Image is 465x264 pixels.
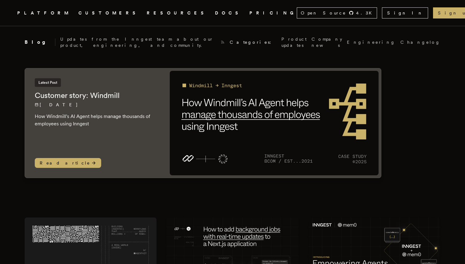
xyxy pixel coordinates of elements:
[249,9,297,17] a: PRICING
[60,36,216,48] p: Updates from the Inngest team about our product, engineering, and community.
[312,36,342,48] a: Company news
[35,78,61,87] span: Latest Post
[25,39,55,46] h2: Blog
[35,113,157,128] p: How Windmill's AI Agent helps manage thousands of employees using Inngest
[170,71,379,175] img: Featured image for Customer story: Windmill blog post
[35,91,157,100] h2: Customer story: Windmill
[35,158,101,168] span: Read article
[147,9,208,17] button: RESOURCES
[400,39,440,45] a: Changelog
[356,10,376,16] span: 4.3 K
[230,39,276,45] span: Categories:
[25,68,381,178] a: Latest PostCustomer story: Windmill[DATE] How Windmill's AI Agent helps manage thousands of emplo...
[347,39,395,45] a: Engineering
[78,9,139,17] a: CUSTOMERS
[301,10,346,16] span: Open Source
[215,9,242,17] a: DOCS
[382,7,428,18] a: Sign In
[281,36,307,48] a: Product updates
[35,102,157,108] p: [DATE]
[17,9,71,17] button: PLATFORM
